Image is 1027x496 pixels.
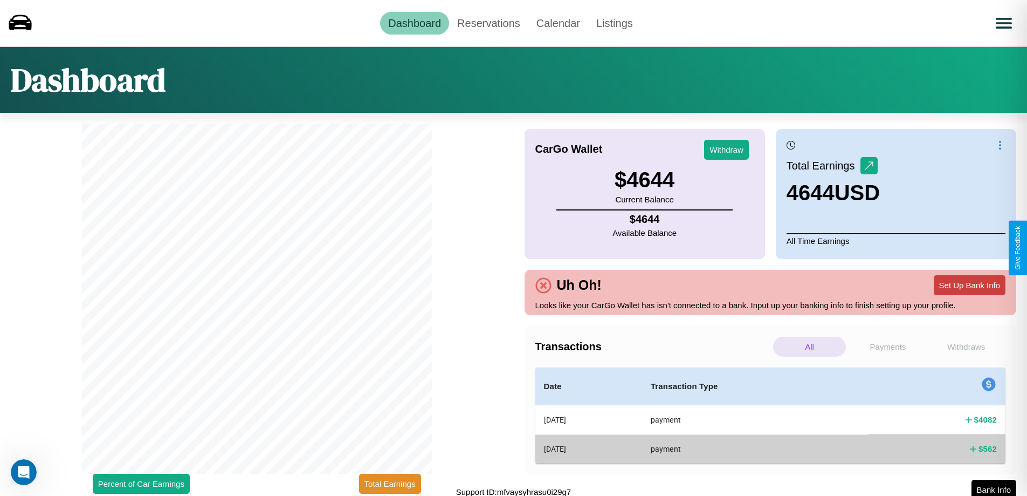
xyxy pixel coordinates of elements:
[615,192,674,207] p: Current Balance
[535,341,770,353] h4: Transactions
[787,156,860,175] p: Total Earnings
[773,337,846,357] p: All
[528,12,588,35] a: Calendar
[535,143,603,155] h4: CarGo Wallet
[93,474,190,494] button: Percent of Car Earnings
[1014,226,1022,270] div: Give Feedback
[642,405,869,435] th: payment
[535,368,1006,464] table: simple table
[535,298,1006,312] p: Looks like your CarGo Wallet has isn't connected to a bank. Input up your banking info to finish ...
[612,226,677,240] p: Available Balance
[535,434,642,463] th: [DATE]
[974,414,997,425] h4: $ 4082
[787,181,880,205] h3: 4644 USD
[359,474,421,494] button: Total Earnings
[934,275,1005,295] button: Set Up Bank Info
[449,12,528,35] a: Reservations
[787,233,1005,248] p: All Time Earnings
[11,58,166,102] h1: Dashboard
[642,434,869,463] th: payment
[544,380,633,393] h4: Date
[704,140,749,160] button: Withdraw
[615,168,674,192] h3: $ 4644
[930,337,1003,357] p: Withdraws
[651,380,860,393] h4: Transaction Type
[588,12,641,35] a: Listings
[552,277,607,293] h4: Uh Oh!
[11,459,37,485] iframe: Intercom live chat
[978,443,997,454] h4: $ 562
[612,213,677,226] h4: $ 4644
[380,12,449,35] a: Dashboard
[851,337,924,357] p: Payments
[535,405,642,435] th: [DATE]
[989,8,1019,38] button: Open menu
